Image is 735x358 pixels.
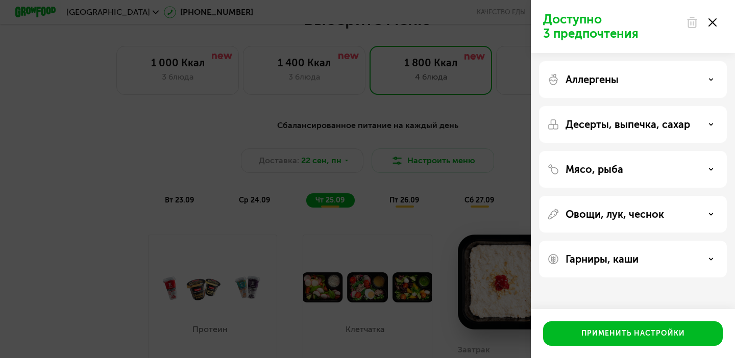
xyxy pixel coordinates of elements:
[566,163,623,175] p: Мясо, рыба
[566,118,690,131] p: Десерты, выпечка, сахар
[566,208,664,220] p: Овощи, лук, чеснок
[543,12,680,41] p: Доступно 3 предпочтения
[581,328,685,339] div: Применить настройки
[566,73,619,86] p: Аллергены
[566,253,639,265] p: Гарниры, каши
[543,321,723,346] button: Применить настройки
